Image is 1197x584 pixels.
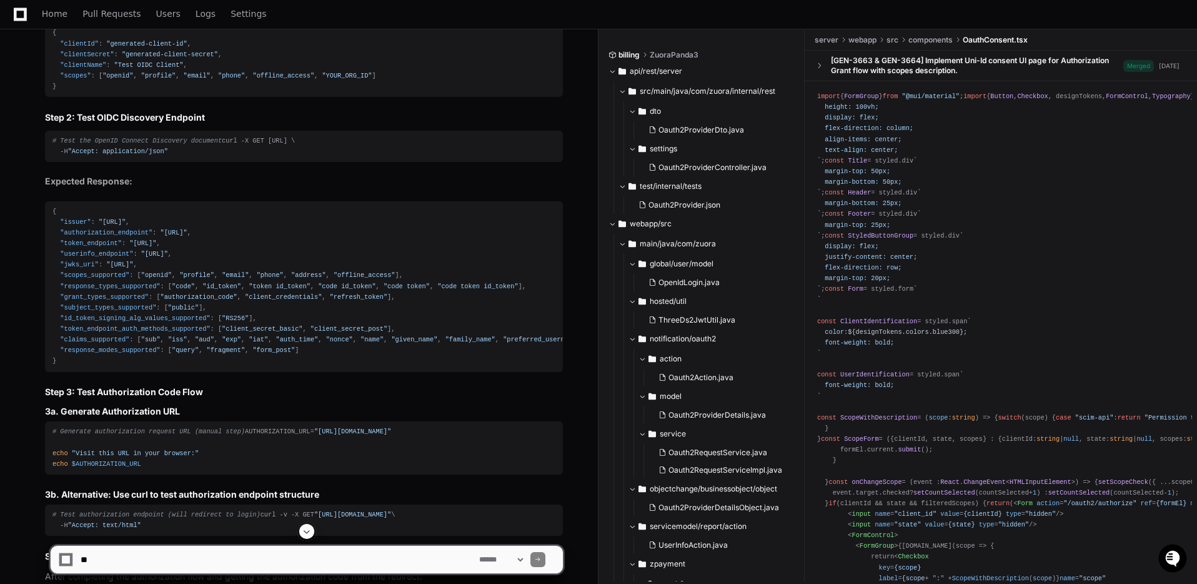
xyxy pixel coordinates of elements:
[638,481,646,496] svg: Directory
[106,61,110,69] span: :
[152,229,156,236] span: :
[387,293,391,301] span: ]
[522,283,526,290] span: ,
[206,346,245,354] span: "fragment"
[902,93,960,100] span: "@mui/material"
[245,346,249,354] span: ,
[196,10,216,18] span: Logs
[643,274,808,291] button: OpenIdLogin.java
[99,218,126,226] span: "[URL]"
[249,283,310,290] span: "token id_token"
[1157,543,1191,576] iframe: Open customer support
[844,93,878,100] span: FormGroup
[156,304,160,311] span: :
[129,271,133,279] span: :
[60,72,91,79] span: "scopes"
[176,72,179,79] span: ,
[330,293,387,301] span: "refresh_token"
[91,72,95,79] span: :
[218,315,222,322] span: [
[222,271,249,279] span: "email"
[825,157,844,164] span: const
[284,271,287,279] span: ,
[60,250,133,258] span: "userinfo_endpoint"
[633,196,788,214] button: Oauth2Provider.json
[608,61,795,81] button: api/rest/server
[628,84,636,99] svg: Directory
[241,283,245,290] span: ,
[618,234,805,254] button: main/java/com/zuora
[211,325,214,333] span: :
[161,293,237,301] span: "authorization_code"
[302,325,306,333] span: ,
[156,10,181,18] span: Users
[495,336,499,343] span: ,
[618,50,640,60] span: billing
[168,346,172,354] span: [
[60,229,152,236] span: "authorization_endpoint"
[643,121,788,139] button: Oauth2ProviderDto.java
[184,61,187,69] span: ,
[906,210,917,218] span: div
[353,336,357,343] span: ,
[326,336,353,343] span: "nonce"
[252,315,256,322] span: ,
[437,283,518,290] span: "code token id_token"
[929,414,975,421] span: :
[149,293,152,301] span: :
[1106,93,1148,100] span: FormControl
[114,61,184,69] span: "Test OIDC Client"
[643,311,808,329] button: ThreeDs2JwtUtil.java
[628,479,815,499] button: objectchange/businessobject/object
[91,218,95,226] span: :
[268,336,272,343] span: ,
[883,93,898,100] span: from
[628,329,815,349] button: notification/oauth2
[817,93,840,100] span: import
[660,391,682,401] span: model
[638,256,646,271] svg: Directory
[1036,435,1060,443] span: string
[276,336,319,343] span: "auth_time"
[42,93,205,106] div: Start new chat
[334,271,395,279] span: "offline_access"
[848,232,913,239] span: StyledButtonGroup
[944,371,960,378] span: span
[817,371,837,378] span: const
[42,10,67,18] span: Home
[437,336,441,343] span: ,
[68,148,168,155] span: "Accept: application/json"
[129,239,156,247] span: "[URL]"
[52,137,222,144] span: # Test the OpenID Connect Discovery document
[430,283,434,290] span: ,
[848,189,871,196] span: Header
[1056,414,1071,421] span: case
[106,40,187,48] span: "generated-client-id"
[141,336,161,343] span: "sub"
[60,293,149,301] span: "grant_types_supported"
[164,304,168,311] span: [
[372,72,376,79] span: ]
[653,406,808,424] button: Oauth2ProviderDetails.java
[168,283,172,290] span: [
[52,426,555,470] div: AUTHORIZATION_URL=
[52,83,56,90] span: }
[618,216,626,231] svg: Directory
[172,271,176,279] span: ,
[222,336,241,343] span: "exp"
[137,336,141,343] span: [
[1159,61,1180,71] div: [DATE]
[898,285,913,293] span: form
[840,318,917,325] span: ClientIdentification
[241,336,245,343] span: ,
[668,448,767,458] span: Oauth2RequestService.java
[653,444,808,461] button: Oauth2RequestService.java
[60,283,160,290] span: "response_types_supported"
[156,293,160,301] span: [
[963,35,1028,45] span: OauthConsent.tsx
[643,499,808,516] button: Oauth2ProviderDetailsObject.java
[187,40,191,48] span: ,
[211,315,214,322] span: :
[1152,93,1191,100] span: Typography
[126,218,129,226] span: ,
